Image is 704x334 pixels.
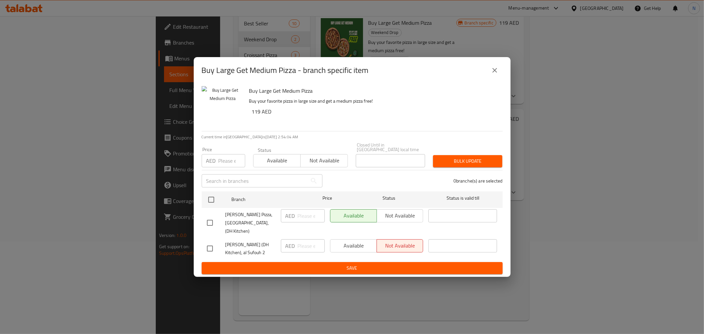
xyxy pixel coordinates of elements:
button: Available [253,154,301,167]
p: Buy your favorite pizza in large size and get a medium pizza free! [249,97,497,105]
span: Not available [303,156,345,165]
button: close [487,62,503,78]
span: [PERSON_NAME] (DH Kitchen), al Sufouh 2 [225,241,276,257]
span: Status is valid till [428,194,497,202]
input: Please enter price [298,209,325,222]
span: [PERSON_NAME] Pizza, [GEOGRAPHIC_DATA], (DH Kitchen) [225,211,276,235]
h2: Buy Large Get Medium Pizza - branch specific item [202,65,369,76]
input: Please enter price [298,239,325,252]
input: Search in branches [202,174,307,187]
p: AED [285,212,295,220]
span: Price [305,194,349,202]
button: Not available [300,154,348,167]
button: Bulk update [433,155,502,167]
h6: 119 AED [252,107,497,116]
span: Branch [231,195,300,204]
p: AED [285,242,295,250]
span: Bulk update [438,157,497,165]
h6: Buy Large Get Medium Pizza [249,86,497,95]
span: Available [256,156,298,165]
input: Please enter price [218,154,245,167]
p: AED [206,157,216,165]
p: 0 branche(s) are selected [453,178,503,184]
button: Save [202,262,503,274]
p: Current time in [GEOGRAPHIC_DATA] is [DATE] 2:54:04 AM [202,134,503,140]
span: Status [354,194,423,202]
img: Buy Large Get Medium Pizza [202,86,244,128]
span: Save [207,264,497,272]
